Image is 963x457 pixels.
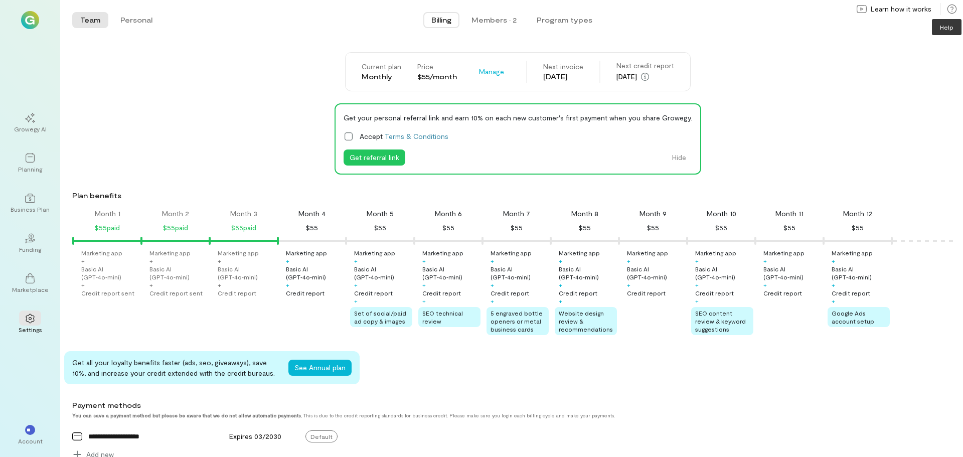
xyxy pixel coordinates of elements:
div: + [491,281,494,289]
div: Credit report [695,289,734,297]
div: Funding [19,245,41,253]
a: Settings [12,306,48,342]
div: Marketing app [763,249,805,257]
div: + [354,297,358,305]
div: + [559,257,562,265]
div: $55 paid [163,222,188,234]
div: Basic AI (GPT‑4o‑mini) [354,265,412,281]
div: Credit report [627,289,666,297]
span: SEO technical review [422,310,463,325]
div: This is due to the credit reporting standards for business credit. Please make sure you login eac... [72,412,870,418]
div: Growegy AI [14,125,47,133]
div: Payment methods [72,400,870,410]
div: Credit report sent [149,289,203,297]
div: Marketing app [491,249,532,257]
div: + [832,297,835,305]
span: Manage [479,67,504,77]
div: $55 paid [231,222,256,234]
span: 5 engraved bottle openers or metal business cards [491,310,543,333]
div: Month 2 [162,209,189,219]
div: $55 [374,222,386,234]
div: Next invoice [543,62,583,72]
div: + [149,257,153,265]
div: + [149,281,153,289]
button: See Annual plan [288,360,352,376]
div: + [491,297,494,305]
div: $55 [306,222,318,234]
a: Planning [12,145,48,181]
div: Month 10 [707,209,736,219]
div: Manage [473,64,510,80]
div: + [559,297,562,305]
button: Personal [112,12,160,28]
div: Plan benefits [72,191,959,201]
div: Members · 2 [471,15,517,25]
div: + [832,257,835,265]
div: + [286,257,289,265]
div: + [422,257,426,265]
div: Account [18,437,43,445]
div: Month 6 [435,209,462,219]
div: Marketing app [695,249,736,257]
div: Month 4 [298,209,326,219]
span: Set of social/paid ad copy & images [354,310,406,325]
a: Terms & Conditions [385,132,448,140]
div: + [491,257,494,265]
button: Hide [666,149,692,166]
div: Basic AI (GPT‑4o‑mini) [559,265,617,281]
div: Month 11 [775,209,804,219]
div: Marketing app [81,249,122,257]
div: Basic AI (GPT‑4o‑mini) [422,265,480,281]
div: $55 [647,222,659,234]
div: Planning [18,165,42,173]
div: Basic AI (GPT‑4o‑mini) [81,265,139,281]
div: [DATE] [616,71,674,83]
div: Credit report [218,289,256,297]
div: $55/month [417,72,457,82]
div: Basic AI (GPT‑4o‑mini) [695,265,753,281]
a: Business Plan [12,185,48,221]
div: $55 [511,222,523,234]
div: + [422,297,426,305]
a: Funding [12,225,48,261]
button: Team [72,12,108,28]
span: SEO content review & keyword suggestions [695,310,746,333]
div: + [422,281,426,289]
div: + [695,257,699,265]
div: Marketplace [12,285,49,293]
span: Billing [431,15,451,25]
a: Marketplace [12,265,48,301]
div: Marketing app [832,249,873,257]
div: Next credit report [616,61,674,71]
div: Get all your loyalty benefits faster (ads, seo, giveaways), save 10%, and increase your credit ex... [72,357,280,378]
div: $55 [442,222,454,234]
div: Monthly [362,72,401,82]
div: $55 [715,222,727,234]
div: Month 1 [95,209,120,219]
span: Accept [360,131,448,141]
div: Month 3 [230,209,257,219]
div: + [218,281,221,289]
button: Get referral link [344,149,405,166]
div: $55 [852,222,864,234]
div: Month 12 [843,209,873,219]
span: Website design review & recommendations [559,310,613,333]
div: [DATE] [543,72,583,82]
div: Current plan [362,62,401,72]
div: Marketing app [354,249,395,257]
div: Month 5 [367,209,394,219]
div: Credit report [763,289,802,297]
div: Credit report [286,289,325,297]
div: $55 paid [95,222,120,234]
div: + [763,257,767,265]
div: Business Plan [11,205,50,213]
div: + [627,281,630,289]
div: Basic AI (GPT‑4o‑mini) [832,265,890,281]
div: Credit report sent [81,289,134,297]
span: Google Ads account setup [832,310,874,325]
div: Marketing app [559,249,600,257]
span: Default [305,430,338,442]
div: Basic AI (GPT‑4o‑mini) [218,265,276,281]
div: Basic AI (GPT‑4o‑mini) [627,265,685,281]
div: Marketing app [286,249,327,257]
